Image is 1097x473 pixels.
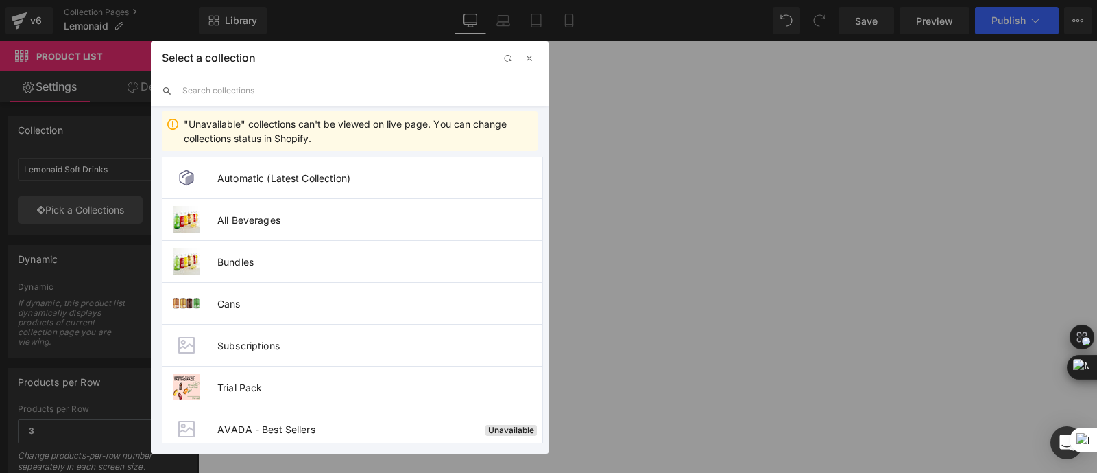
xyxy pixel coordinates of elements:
img: 328be4d5eac493c67438fc8b4e35b7a0_40x40.jpg [173,206,200,233]
span: Bundles [217,256,542,268]
span: Cans [217,298,542,310]
span: Unavailable [485,425,537,436]
img: cbf6be8491bcc2862c0695437db75f54_40x40.jpg [173,248,200,275]
span: Automatic (Latest Collection) [217,172,542,184]
span: AVADA - Best Sellers [217,424,480,435]
img: cans_aligned_40x40.png [173,298,200,309]
div: Open Intercom Messenger [1050,426,1083,459]
p: Select a collection [162,51,256,65]
input: Search collections [182,76,538,106]
div: "Unavailable" collections can't be viewed on live page. You can change collections status in Shop... [184,117,532,146]
img: 6835ce23d5ecea5d90c34bd24c6ed93e_40x40.png [173,374,200,400]
span: Trial Pack [217,382,542,393]
span: All Beverages [217,214,542,226]
span: Subscriptions [217,340,542,351]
